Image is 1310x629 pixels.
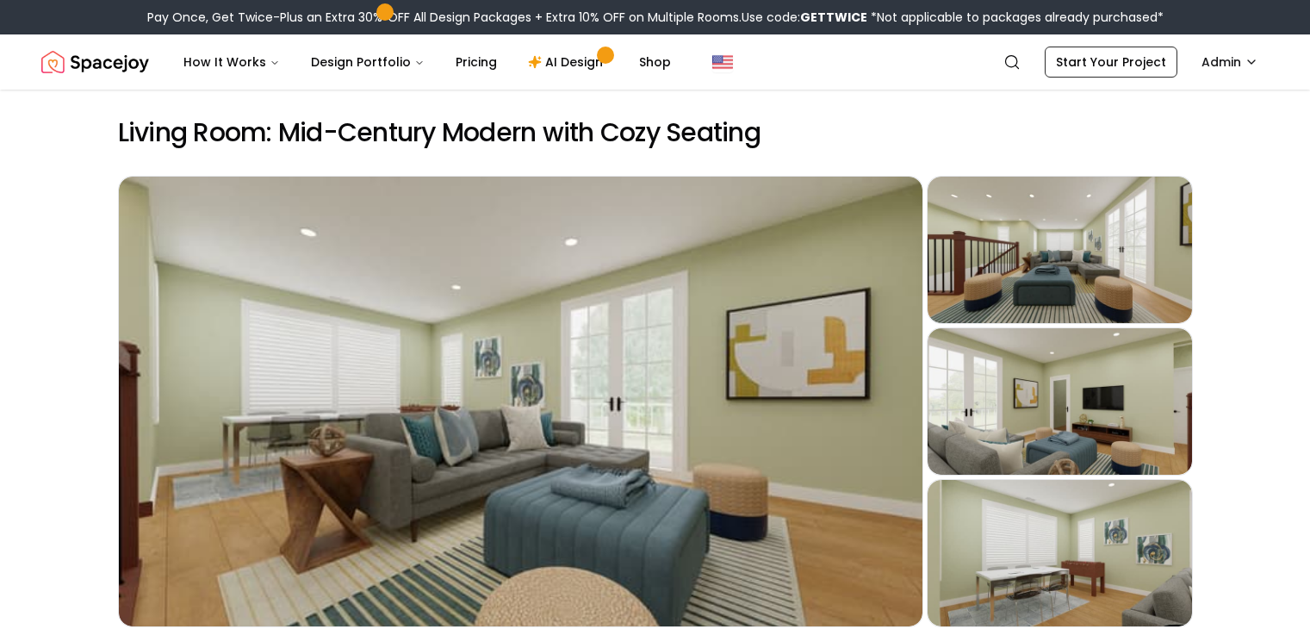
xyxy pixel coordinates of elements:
[118,117,1193,148] h2: Living Room: Mid-Century Modern with Cozy Seating
[867,9,1164,26] span: *Not applicable to packages already purchased*
[1191,47,1269,78] button: Admin
[742,9,867,26] span: Use code:
[41,45,149,79] img: Spacejoy Logo
[41,34,1269,90] nav: Global
[41,45,149,79] a: Spacejoy
[442,45,511,79] a: Pricing
[170,45,685,79] nav: Main
[147,9,1164,26] div: Pay Once, Get Twice-Plus an Extra 30% OFF All Design Packages + Extra 10% OFF on Multiple Rooms.
[514,45,622,79] a: AI Design
[1045,47,1177,78] a: Start Your Project
[800,9,867,26] b: GETTWICE
[170,45,294,79] button: How It Works
[712,52,733,72] img: United States
[297,45,438,79] button: Design Portfolio
[625,45,685,79] a: Shop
